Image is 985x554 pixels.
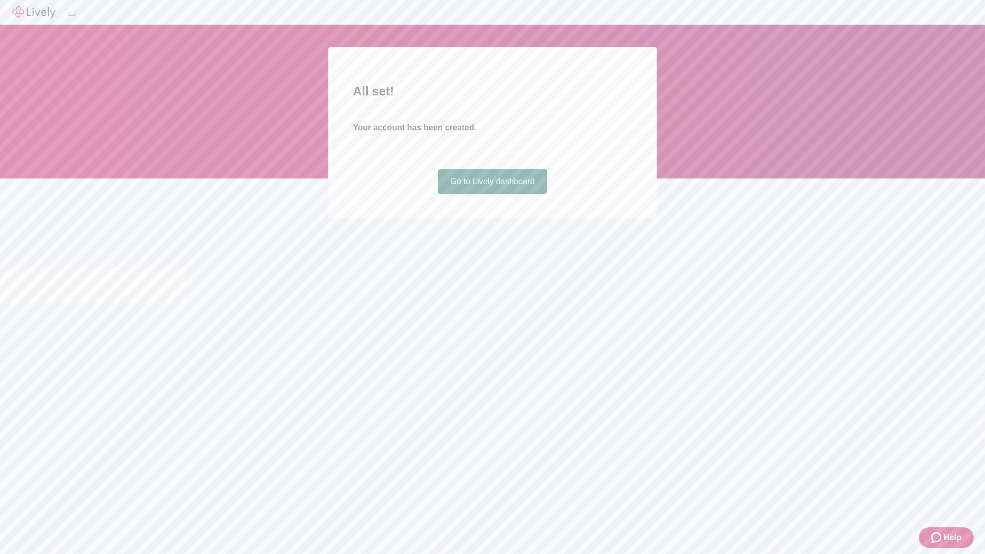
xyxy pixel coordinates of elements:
[353,122,632,134] h4: Your account has been created.
[353,82,632,101] h2: All set!
[438,169,547,194] a: Go to Lively dashboard
[931,531,943,544] svg: Zendesk support icon
[68,13,76,16] button: Log out
[919,527,974,548] button: Zendesk support iconHelp
[943,531,961,544] span: Help
[12,6,55,18] img: Lively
